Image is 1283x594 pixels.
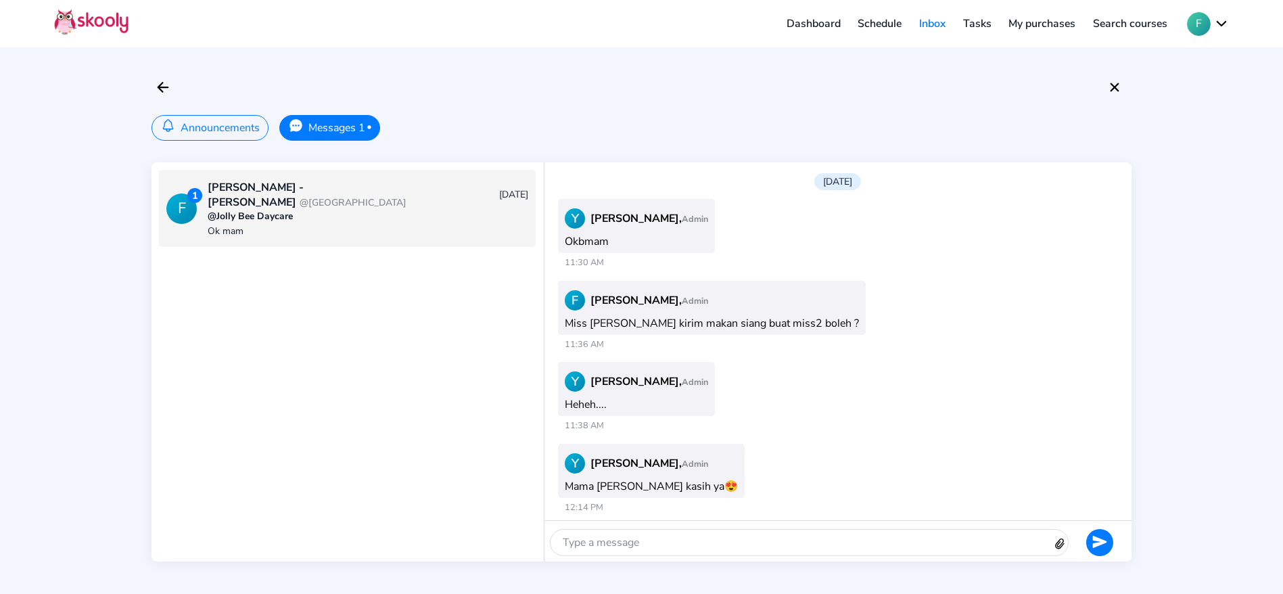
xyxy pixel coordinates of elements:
a: Tasks [954,13,1000,35]
img: Skooly [54,9,129,35]
ion-icon: notifications outline [161,118,175,133]
span: @[GEOGRAPHIC_DATA] [300,196,406,209]
a: Dashboard [778,13,849,35]
span: • [367,120,372,133]
ion-icon: close [1106,79,1123,95]
span: 11:38 AM [558,419,1007,432]
div: Y [565,208,585,229]
span: 11:36 AM [558,338,1007,350]
span: 11:30 AM [558,256,1007,269]
div: F [565,290,585,311]
ion-icon: send [1092,534,1107,549]
div: Y [565,453,585,474]
a: Search courses [1084,13,1176,35]
div: 1 [187,188,202,203]
span: [PERSON_NAME], [590,374,708,389]
a: Inbox [910,13,954,35]
button: Announcements [151,115,269,141]
div: Okbmam [558,199,715,253]
a: My purchases [1000,13,1084,35]
button: attach outline [1052,536,1067,555]
button: close [1103,76,1126,99]
div: [DATE] [499,188,528,201]
button: arrow back outline [151,76,174,99]
ion-icon: attach outline [1050,533,1071,555]
span: Admin [682,376,708,388]
div: [DATE] [814,173,861,190]
div: Heheh.... [558,362,715,416]
div: Miss [PERSON_NAME] kirim makan siang buat miss2 boleh ? [558,281,866,335]
span: Admin [682,213,708,225]
button: Fchevron down outline [1187,12,1229,36]
div: @Jolly Bee Daycare [208,210,528,223]
div: [PERSON_NAME] - [PERSON_NAME] [208,180,499,210]
button: Messages 1• [279,115,379,141]
span: [PERSON_NAME], [590,456,708,471]
ion-icon: chatbubble ellipses [289,118,303,133]
button: send [1086,529,1113,556]
ion-icon: arrow back outline [155,79,171,95]
div: Ok mam [208,225,528,237]
div: F [166,193,197,224]
span: [PERSON_NAME], [590,293,708,308]
span: 12:14 PM [558,501,1007,513]
a: Schedule [849,13,911,35]
div: Y [565,371,585,392]
span: Admin [682,295,708,307]
span: [PERSON_NAME], [590,211,708,226]
span: Admin [682,458,708,470]
div: Mama [PERSON_NAME] kasih ya😍 [558,444,745,498]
